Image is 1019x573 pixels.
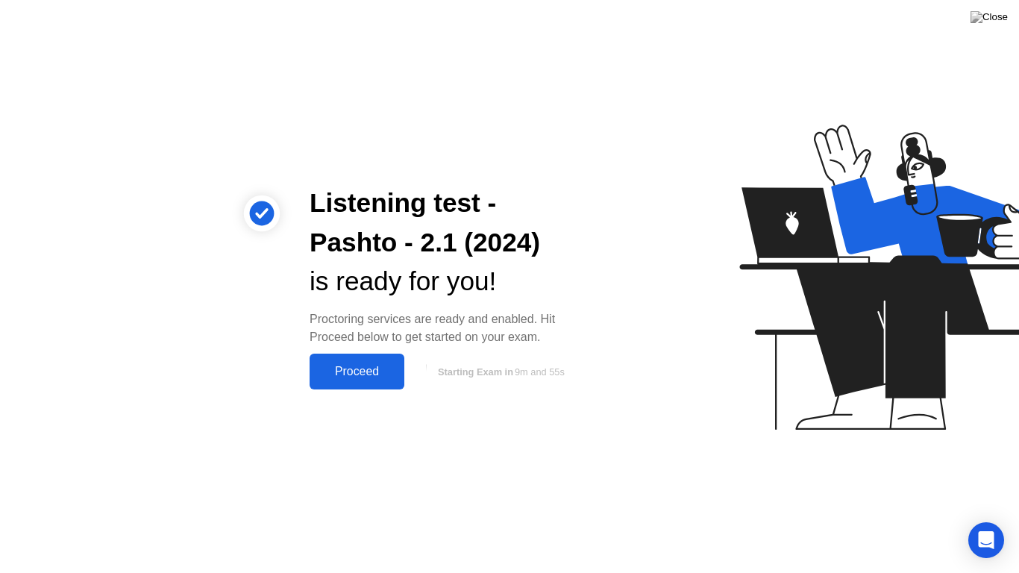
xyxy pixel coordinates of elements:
div: is ready for you! [310,262,587,301]
div: Proceed [314,365,400,378]
div: Open Intercom Messenger [968,522,1004,558]
div: Proctoring services are ready and enabled. Hit Proceed below to get started on your exam. [310,310,587,346]
button: Starting Exam in9m and 55s [412,357,587,386]
span: 9m and 55s [515,366,565,378]
button: Proceed [310,354,404,389]
img: Close [971,11,1008,23]
div: Listening test - Pashto - 2.1 (2024) [310,184,587,263]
